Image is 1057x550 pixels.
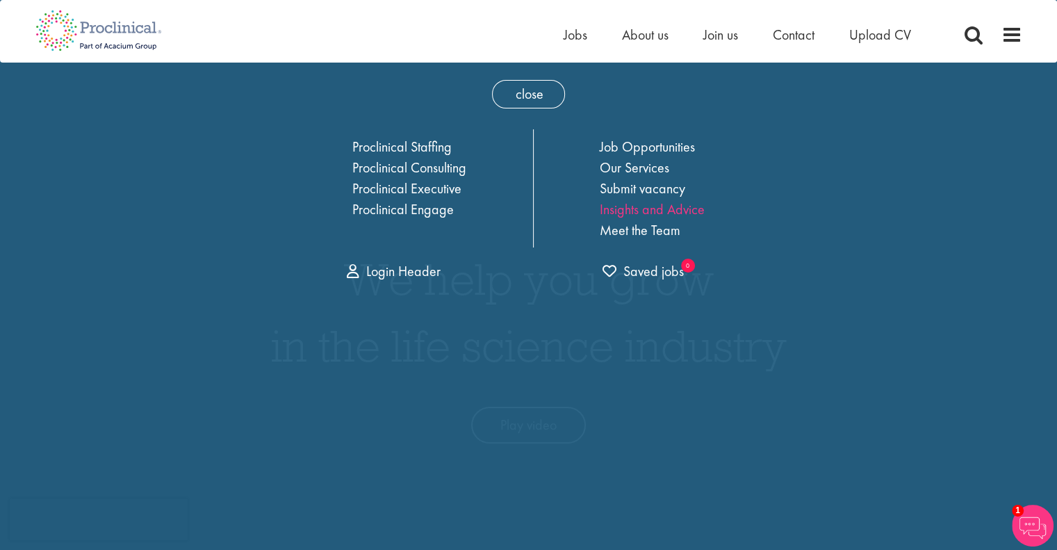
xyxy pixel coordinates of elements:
[600,159,669,177] a: Our Services
[622,26,669,44] a: About us
[492,80,565,108] span: close
[352,200,454,218] a: Proclinical Engage
[352,138,452,156] a: Proclinical Staffing
[703,26,738,44] a: Join us
[1012,505,1054,547] img: Chatbot
[773,26,814,44] a: Contact
[600,221,680,239] a: Meet the Team
[603,262,684,280] span: Saved jobs
[849,26,911,44] a: Upload CV
[603,261,684,282] a: 0 jobs in shortlist
[564,26,587,44] a: Jobs
[681,259,695,273] sub: 0
[600,200,705,218] a: Insights and Advice
[1012,505,1024,517] span: 1
[352,179,461,197] a: Proclinical Executive
[600,138,695,156] a: Job Opportunities
[600,179,685,197] a: Submit vacancy
[347,262,441,280] a: Login Header
[352,159,466,177] a: Proclinical Consulting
